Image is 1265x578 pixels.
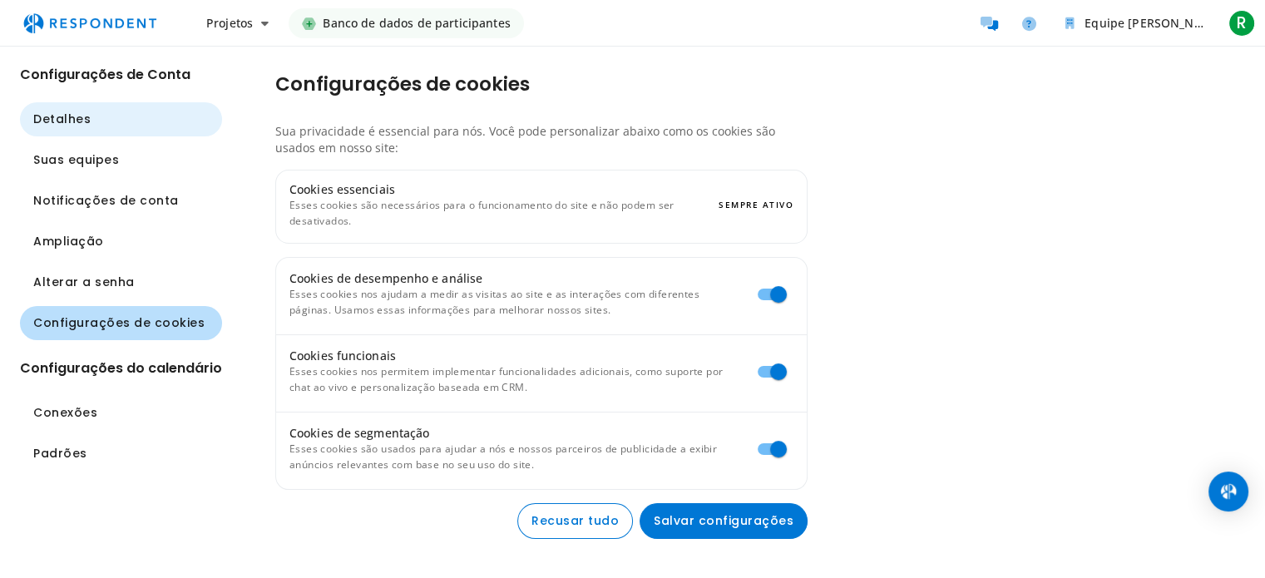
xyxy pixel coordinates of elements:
md-switch: Cookies funcionais [757,359,793,384]
button: Navegue até Alterar senha [20,265,222,299]
button: Cookies funcionais Esses cookies nos permitem implementar funcionalidades adicionais, como suport... [289,348,744,395]
button: Navegue até Notificações da conta [20,184,222,218]
button: Navegar para Padrões [20,437,222,471]
font: Conexões [33,404,97,421]
font: Banco de dados de participantes [323,15,510,31]
font: Recusar tudo [531,512,619,529]
font: Padrões [33,445,87,462]
font: Sua privacidade é essencial para nós. Você pode personalizar abaixo como os cookies são usados em... [275,123,775,156]
font: Cookies de desempenho e análise [289,270,482,286]
button: Equipe Roberta Redivo Cardoso [1052,8,1218,38]
button: Salvar configurações [640,503,808,539]
button: Navegar para Conexões [20,396,222,430]
font: Esses cookies são usados para ajudar a nós e nossos parceiros de publicidade a exibir anúncios re... [289,442,717,472]
button: Cookies de segmentação Esses cookies são usados para ajudar a nós e nossos parceiros de publicida... [289,425,744,472]
font: Configurações de cookies [275,71,530,97]
img: respondent-logo.png [13,7,166,39]
font: Esses cookies nos ajudam a medir as visitas ao site e as interações com diferentes páginas. Usamo... [289,287,699,317]
button: Navegar para Zoom [20,225,222,259]
font: Esses cookies são necessários para o funcionamento do site e não podem ser desativados. [289,198,675,228]
button: Recusar tudo [517,503,633,539]
md-switch: Cookies de desempenho e análise [757,282,793,307]
font: Notificações de conta [33,192,179,209]
button: Navegar para Detalhes [20,102,222,136]
font: Projetos [206,15,253,31]
a: Banco de dados de participantes [289,8,523,38]
a: Ajuda e suporte [1012,7,1045,40]
font: R [1237,12,1247,34]
font: Suas equipes [33,151,119,168]
font: Ampliação [33,233,104,249]
font: Salvar configurações [654,512,793,529]
font: SEMPRE ATIVO [719,199,793,210]
font: Detalhes [33,111,91,127]
font: Configurações de cookies [33,314,205,331]
font: Cookies de segmentação [289,425,429,441]
font: Configurações de Conta [20,65,190,84]
button: R [1225,8,1258,38]
a: Participantes da mensagem [972,7,1006,40]
font: Alterar a senha [33,274,135,290]
font: Equipe [PERSON_NAME] [1085,15,1223,31]
md-switch: Cookies de segmentação [757,437,793,462]
button: Cookies de desempenho e análise Esses cookies nos ajudam a medir as visitas ao site e as interaçõ... [289,270,744,318]
button: Projetos [193,8,282,38]
button: Navegue até as configurações de cookies [20,306,222,340]
font: Cookies essenciais [289,181,395,197]
font: Configurações do calendário [20,358,222,378]
button: Navegue até suas equipes [20,143,222,177]
font: Cookies funcionais [289,348,396,363]
font: Esses cookies nos permitem implementar funcionalidades adicionais, como suporte por chat ao vivo ... [289,364,723,394]
div: Abra o Intercom Messenger [1208,472,1248,511]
